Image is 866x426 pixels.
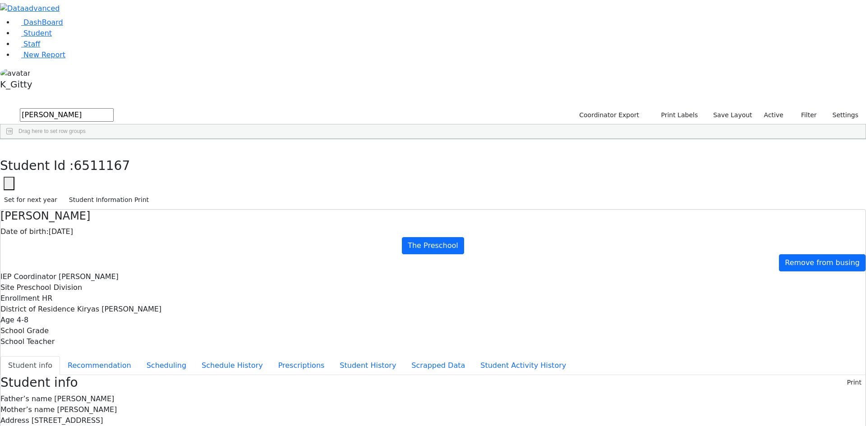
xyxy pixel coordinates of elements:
[0,293,40,304] label: Enrollment
[18,128,86,134] span: Drag here to set row groups
[14,29,52,37] a: Student
[74,158,130,173] span: 6511167
[332,356,404,375] button: Student History
[17,316,28,324] span: 4-8
[271,356,332,375] button: Prescriptions
[54,394,114,403] span: [PERSON_NAME]
[0,282,14,293] label: Site
[14,50,65,59] a: New Report
[20,108,114,122] input: Search
[32,416,103,425] span: [STREET_ADDRESS]
[14,40,40,48] a: Staff
[0,356,60,375] button: Student info
[17,283,82,292] span: Preschool Division
[42,294,52,302] span: HR
[59,272,119,281] span: [PERSON_NAME]
[785,258,860,267] span: Remove from busing
[23,18,63,27] span: DashBoard
[0,394,52,404] label: Father’s name
[843,376,866,389] button: Print
[0,226,866,237] div: [DATE]
[0,315,14,325] label: Age
[0,226,49,237] label: Date of birth:
[0,210,866,223] h4: [PERSON_NAME]
[65,193,153,207] button: Student Information Print
[14,18,63,27] a: DashBoard
[139,356,194,375] button: Scheduling
[650,108,702,122] button: Print Labels
[404,356,473,375] button: Scrapped Data
[779,254,866,271] a: Remove from busing
[77,305,161,313] span: Kiryas [PERSON_NAME]
[23,40,40,48] span: Staff
[821,108,862,122] button: Settings
[0,304,75,315] label: District of Residence
[573,108,643,122] button: Coordinator Export
[23,50,65,59] span: New Report
[60,356,139,375] button: Recommendation
[709,108,756,122] button: Save Layout
[473,356,574,375] button: Student Activity History
[23,29,52,37] span: Student
[0,375,78,390] h3: Student info
[194,356,271,375] button: Schedule History
[760,108,788,122] label: Active
[0,404,55,415] label: Mother’s name
[0,336,55,347] label: School Teacher
[402,237,464,254] a: The Preschool
[0,325,49,336] label: School Grade
[0,271,56,282] label: IEP Coordinator
[789,108,821,122] button: Filter
[57,405,117,414] span: [PERSON_NAME]
[0,415,29,426] label: Address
